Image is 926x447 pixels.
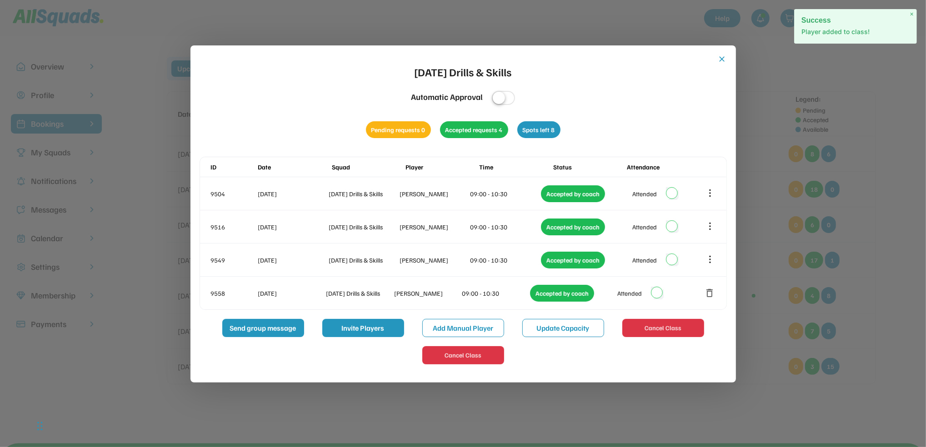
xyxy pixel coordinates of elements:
[517,121,561,138] div: Spots left 8
[910,10,914,18] span: ×
[211,189,256,199] div: 9504
[718,55,727,64] button: close
[258,288,325,298] div: [DATE]
[329,189,398,199] div: [DATE] Drills & Skills
[541,252,605,268] div: Accepted by coach
[471,255,540,265] div: 09:00 - 10:30
[400,255,469,265] div: [PERSON_NAME]
[222,319,304,337] button: Send group message
[400,189,469,199] div: [PERSON_NAME]
[632,222,657,232] div: Attended
[422,346,504,364] button: Cancel Class
[258,189,327,199] div: [DATE]
[258,162,330,172] div: Date
[366,121,431,138] div: Pending requests 0
[211,288,256,298] div: 9558
[632,255,657,265] div: Attended
[211,255,256,265] div: 9549
[471,222,540,232] div: 09:00 - 10:30
[801,16,910,24] h2: Success
[405,162,477,172] div: Player
[617,288,642,298] div: Attended
[479,162,551,172] div: Time
[541,185,605,202] div: Accepted by coach
[553,162,625,172] div: Status
[627,162,699,172] div: Attendance
[211,162,256,172] div: ID
[258,255,327,265] div: [DATE]
[705,288,716,298] button: delete
[332,162,404,172] div: Squad
[471,189,540,199] div: 09:00 - 10:30
[411,91,483,103] div: Automatic Approval
[462,288,529,298] div: 09:00 - 10:30
[541,219,605,235] div: Accepted by coach
[415,64,512,80] div: [DATE] Drills & Skills
[440,121,508,138] div: Accepted requests 4
[622,319,704,337] button: Cancel Class
[329,255,398,265] div: [DATE] Drills & Skills
[329,222,398,232] div: [DATE] Drills & Skills
[632,189,657,199] div: Attended
[530,285,594,302] div: Accepted by coach
[258,222,327,232] div: [DATE]
[422,319,504,337] button: Add Manual Player
[322,319,404,337] button: Invite Players
[326,288,392,298] div: [DATE] Drills & Skills
[211,222,256,232] div: 9516
[394,288,460,298] div: [PERSON_NAME]
[522,319,604,337] button: Update Capacity
[400,222,469,232] div: [PERSON_NAME]
[801,27,910,36] p: Player added to class!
